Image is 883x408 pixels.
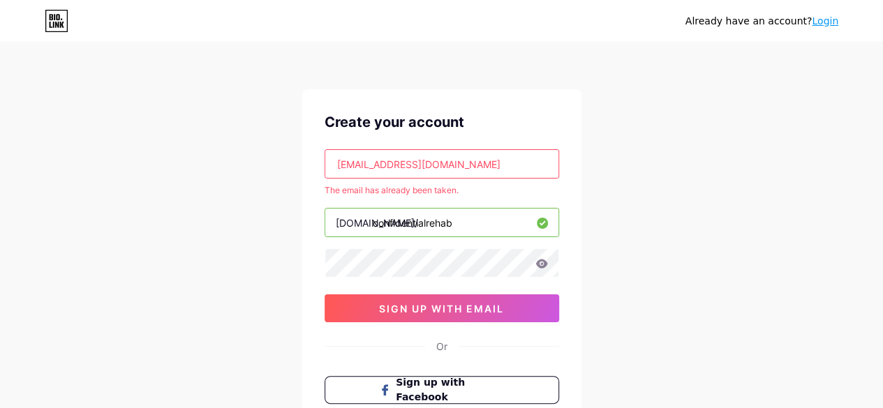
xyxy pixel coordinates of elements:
[325,112,559,133] div: Create your account
[325,294,559,322] button: sign up with email
[436,339,447,354] div: Or
[396,375,504,405] span: Sign up with Facebook
[325,150,558,178] input: Email
[336,216,418,230] div: [DOMAIN_NAME]/
[685,14,838,29] div: Already have an account?
[325,209,558,236] input: username
[325,184,559,197] div: The email has already been taken.
[379,303,504,315] span: sign up with email
[812,15,838,27] a: Login
[325,376,559,404] button: Sign up with Facebook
